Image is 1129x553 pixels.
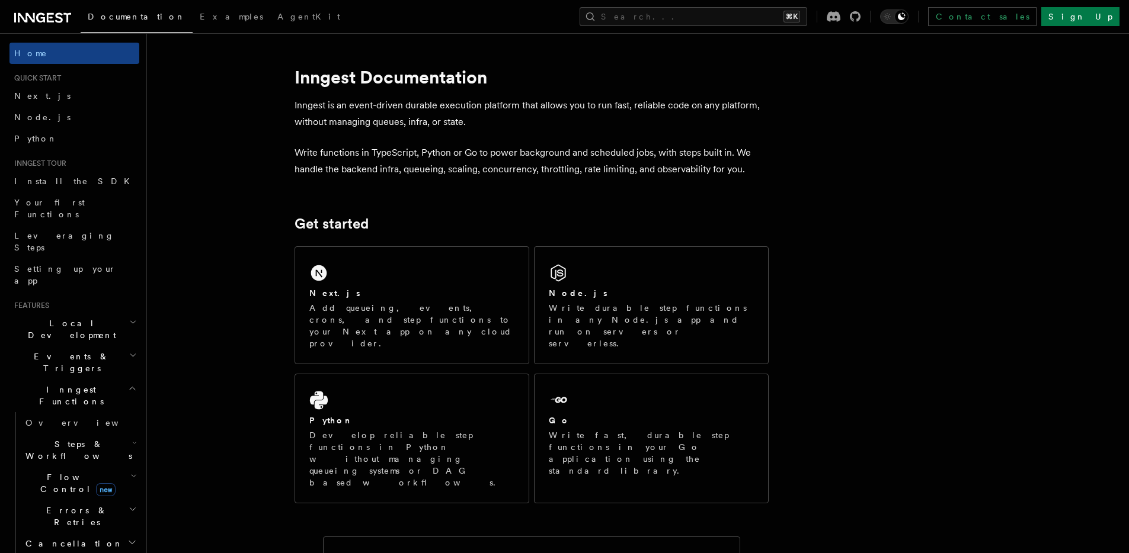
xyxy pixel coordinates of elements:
[25,418,148,427] span: Overview
[193,4,270,32] a: Examples
[534,246,769,364] a: Node.jsWrite durable step functions in any Node.js app and run on servers or serverless.
[295,97,769,130] p: Inngest is an event-driven durable execution platform that allows you to run fast, reliable code ...
[295,216,369,232] a: Get started
[534,374,769,503] a: GoWrite fast, durable step functions in your Go application using the standard library.
[295,246,529,364] a: Next.jsAdd queueing, events, crons, and step functions to your Next app on any cloud provider.
[880,9,909,24] button: Toggle dark mode
[9,85,139,107] a: Next.js
[9,379,139,412] button: Inngest Functions
[9,346,139,379] button: Events & Triggers
[783,11,800,22] kbd: ⌘K
[14,231,114,252] span: Leveraging Steps
[21,504,129,528] span: Errors & Retries
[14,198,85,219] span: Your first Functions
[277,12,340,21] span: AgentKit
[9,351,129,374] span: Events & Triggers
[21,500,139,533] button: Errors & Retries
[9,313,139,346] button: Local Development
[81,4,193,33] a: Documentation
[9,192,139,225] a: Your first Functions
[295,374,529,503] a: PythonDevelop reliable step functions in Python without managing queueing systems or DAG based wo...
[309,302,514,349] p: Add queueing, events, crons, and step functions to your Next app on any cloud provider.
[549,302,754,349] p: Write durable step functions in any Node.js app and run on servers or serverless.
[1041,7,1120,26] a: Sign Up
[9,43,139,64] a: Home
[9,301,49,310] span: Features
[14,91,71,101] span: Next.js
[88,12,185,21] span: Documentation
[295,66,769,88] h1: Inngest Documentation
[9,128,139,149] a: Python
[9,107,139,128] a: Node.js
[14,264,116,285] span: Setting up your app
[21,471,130,495] span: Flow Control
[14,47,47,59] span: Home
[21,467,139,500] button: Flow Controlnew
[9,317,129,341] span: Local Development
[14,134,57,143] span: Python
[295,144,769,178] p: Write functions in TypeScript, Python or Go to power background and scheduled jobs, with steps bu...
[928,7,1037,26] a: Contact sales
[270,4,347,32] a: AgentKit
[14,112,71,122] span: Node.js
[9,159,66,168] span: Inngest tour
[14,176,137,186] span: Install the SDK
[9,73,61,83] span: Quick start
[9,225,139,258] a: Leveraging Steps
[96,483,116,496] span: new
[200,12,263,21] span: Examples
[21,538,123,549] span: Cancellation
[21,438,132,462] span: Steps & Workflows
[580,7,807,26] button: Search...⌘K
[21,433,139,467] button: Steps & Workflows
[549,414,570,426] h2: Go
[21,412,139,433] a: Overview
[9,384,128,407] span: Inngest Functions
[9,171,139,192] a: Install the SDK
[309,287,360,299] h2: Next.js
[309,429,514,488] p: Develop reliable step functions in Python without managing queueing systems or DAG based workflows.
[9,258,139,291] a: Setting up your app
[309,414,353,426] h2: Python
[549,287,607,299] h2: Node.js
[549,429,754,477] p: Write fast, durable step functions in your Go application using the standard library.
